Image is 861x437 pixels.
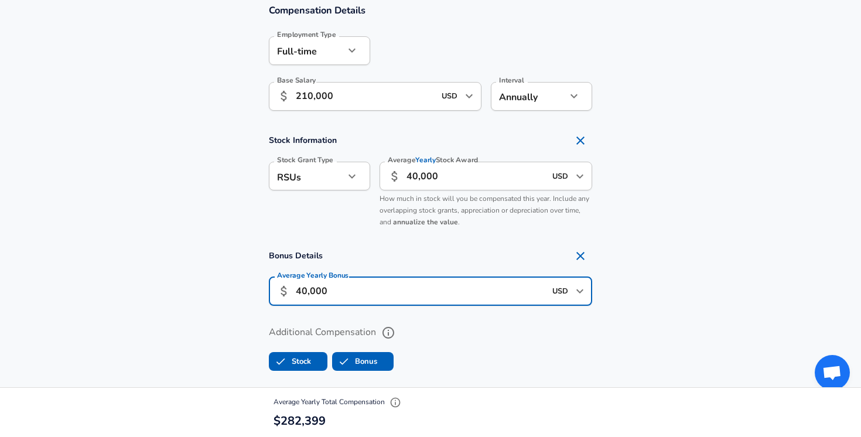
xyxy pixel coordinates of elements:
[274,414,281,429] span: $
[572,283,588,299] button: Open
[815,355,850,390] a: Open chat
[277,31,336,38] label: Employment Type
[416,155,436,165] span: Yearly
[269,4,592,17] h3: Compensation Details
[296,82,435,111] input: 100,000
[277,272,348,279] label: Average Yearly Bonus
[333,350,377,373] label: Bonus
[269,129,592,152] h4: Stock Information
[269,352,327,371] button: StockStock
[461,88,477,104] button: Open
[380,194,589,227] span: How much in stock will you be compensated this year. Include any overlapping stock grants, apprec...
[269,350,292,373] span: Stock
[549,167,572,185] input: USD
[499,77,524,84] label: Interval
[269,36,344,65] div: Full-time
[277,77,316,84] label: Base Salary
[296,277,545,306] input: 15,000
[387,394,404,412] button: Explain Total Compensation
[572,168,588,185] button: Open
[569,129,592,152] button: Remove Section
[378,323,398,343] button: help
[393,217,458,227] b: annualize the value
[491,82,566,111] div: Annually
[281,414,326,429] span: 282,399
[269,350,311,373] label: Stock
[277,156,333,163] label: Stock Grant Type
[406,162,545,190] input: 40,000
[269,162,344,190] div: RSUs
[332,352,394,371] button: BonusBonus
[438,87,462,105] input: USD
[269,323,592,343] label: Additional Compensation
[549,282,572,301] input: USD
[388,156,479,163] label: Average Stock Award
[333,350,355,373] span: Bonus
[274,398,404,407] span: Average Yearly Total Compensation
[569,244,592,268] button: Remove Section
[269,244,592,268] h4: Bonus Details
